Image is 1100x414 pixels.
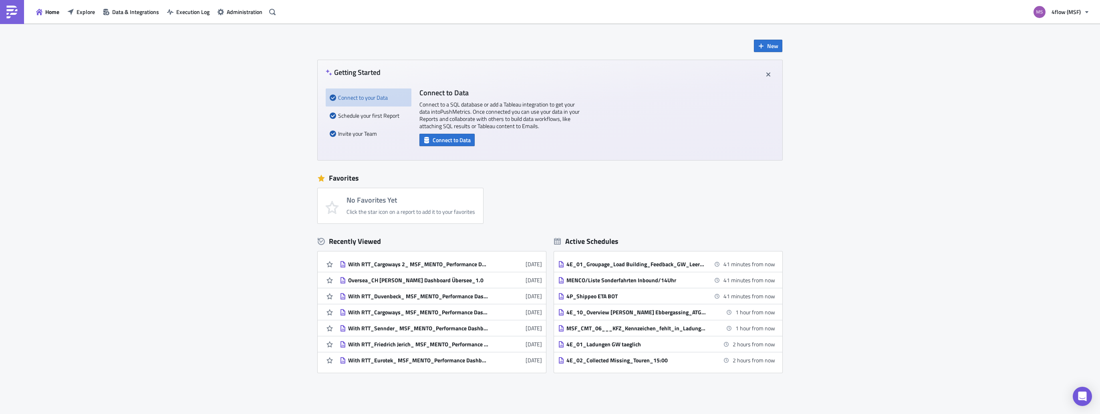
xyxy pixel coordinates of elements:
[340,304,542,320] a: With RTT_Cargoways_ MSF_MENTO_Performance Dashboard Carrier_1.1[DATE]
[1073,387,1092,406] div: Open Intercom Messenger
[526,276,542,284] time: 2025-08-29T14:23:22Z
[566,293,707,300] div: 4P_Shippeo ETA BOT
[330,107,407,125] div: Schedule your first Report
[566,325,707,332] div: MSF_CMT_06___KFZ_Kennzeichen_fehlt_in_Ladung_neu_14:00
[348,325,488,332] div: With RTT_Sennder_ MSF_MENTO_Performance Dashboard Carrier_1.1
[558,304,775,320] a: 4E_10_Overview [PERSON_NAME] Ebbergassing_ATG424I, ATH938I1 hour from now
[77,8,95,16] span: Explore
[735,324,775,332] time: 2025-09-17 14:30
[723,276,775,284] time: 2025-09-17 14:00
[566,357,707,364] div: 4E_02_Collected Missing_Touren_15:00
[566,261,707,268] div: 4E_01_Groupage_Load Building_Feedback_GW_Leergut_GW_next day_MO-TH
[326,68,381,76] h4: Getting Started
[340,320,542,336] a: With RTT_Sennder_ MSF_MENTO_Performance Dashboard Carrier_1.1[DATE]
[330,125,407,143] div: Invite your Team
[347,208,475,215] div: Click the star icon on a report to add it to your favorites
[733,340,775,348] time: 2025-09-17 15:00
[348,341,488,348] div: With RTT_Friedrich Jerich_ MSF_MENTO_Performance Dashboard Carrier_1.1
[348,277,488,284] div: Oversea_CH [PERSON_NAME] Dashboard Übersee_1.0
[566,309,707,316] div: 4E_10_Overview [PERSON_NAME] Ebbergassing_ATG424I, ATH938I
[63,6,99,18] button: Explore
[554,237,618,246] div: Active Schedules
[99,6,163,18] button: Data & Integrations
[347,196,475,204] h4: No Favorites Yet
[733,356,775,364] time: 2025-09-17 15:00
[45,8,59,16] span: Home
[6,6,18,18] img: PushMetrics
[419,88,580,97] h4: Connect to Data
[419,134,475,146] button: Connect to Data
[1052,8,1081,16] span: 4flow (MSF)
[526,324,542,332] time: 2025-08-29T14:16:51Z
[227,8,262,16] span: Administration
[340,336,542,352] a: With RTT_Friedrich Jerich_ MSF_MENTO_Performance Dashboard Carrier_1.1[DATE]
[558,352,775,368] a: 4E_02_Collected Missing_Touren_15:002 hours from now
[526,340,542,348] time: 2025-08-29T14:11:00Z
[566,341,707,348] div: 4E_01_Ladungen GW taeglich
[767,42,778,50] span: New
[735,308,775,316] time: 2025-09-17 14:30
[433,136,471,144] span: Connect to Data
[340,272,542,288] a: Oversea_CH [PERSON_NAME] Dashboard Übersee_1.0[DATE]
[318,235,546,247] div: Recently Viewed
[558,336,775,352] a: 4E_01_Ladungen GW taeglich2 hours from now
[526,260,542,268] time: 2025-08-29T14:29:00Z
[754,40,782,52] button: New
[214,6,266,18] button: Administration
[112,8,159,16] span: Data & Integrations
[558,256,775,272] a: 4E_01_Groupage_Load Building_Feedback_GW_Leergut_GW_next day_MO-TH41 minutes from now
[348,261,488,268] div: With RTT_Cargoways 2_ MSF_MENTO_Performance Dashboard Carrier_1.1
[348,357,488,364] div: With RTT_Eurotek_ MSF_MENTO_Performance Dashboard Carrier_1.1
[340,352,542,368] a: With RTT_Eurotek_ MSF_MENTO_Performance Dashboard Carrier_1.1[DATE]
[566,277,707,284] div: MENCO/Liste Sonderfahrten Inbound/14Uhr
[526,356,542,364] time: 2025-08-29T09:17:12Z
[419,135,475,143] a: Connect to Data
[526,292,542,300] time: 2025-08-29T14:22:52Z
[723,260,775,268] time: 2025-09-17 14:00
[340,256,542,272] a: With RTT_Cargoways 2_ MSF_MENTO_Performance Dashboard Carrier_1.1[DATE]
[723,292,775,300] time: 2025-09-17 14:00
[558,272,775,288] a: MENCO/Liste Sonderfahrten Inbound/14Uhr41 minutes from now
[558,288,775,304] a: 4P_Shippeo ETA BOT41 minutes from now
[330,88,407,107] div: Connect to your Data
[419,101,580,130] p: Connect to a SQL database or add a Tableau integration to get your data into PushMetrics . Once c...
[176,8,210,16] span: Execution Log
[348,309,488,316] div: With RTT_Cargoways_ MSF_MENTO_Performance Dashboard Carrier_1.1
[1033,5,1046,19] img: Avatar
[318,172,782,184] div: Favorites
[1029,3,1094,21] button: 4flow (MSF)
[163,6,214,18] button: Execution Log
[32,6,63,18] button: Home
[526,308,542,316] time: 2025-08-29T14:22:45Z
[340,288,542,304] a: With RTT_Duvenbeck_ MSF_MENTO_Performance Dashboard Carrier_1.1[DATE]
[348,293,488,300] div: With RTT_Duvenbeck_ MSF_MENTO_Performance Dashboard Carrier_1.1
[558,320,775,336] a: MSF_CMT_06___KFZ_Kennzeichen_fehlt_in_Ladung_neu_14:001 hour from now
